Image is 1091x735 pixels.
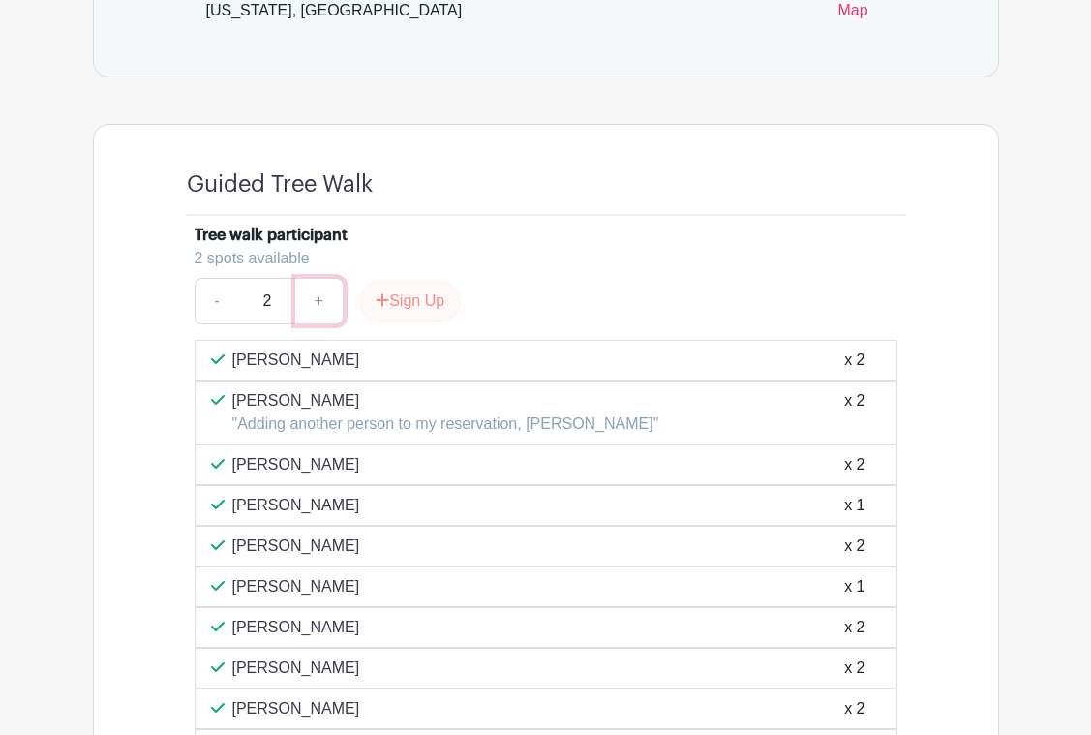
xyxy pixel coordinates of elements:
[195,247,882,270] div: 2 spots available
[232,535,360,558] p: [PERSON_NAME]
[844,494,864,517] div: x 1
[844,575,864,598] div: x 1
[232,616,360,639] p: [PERSON_NAME]
[195,278,239,324] a: -
[844,697,864,720] div: x 2
[844,389,864,436] div: x 2
[232,389,659,413] p: [PERSON_NAME]
[187,171,373,199] h4: Guided Tree Walk
[844,349,864,372] div: x 2
[232,453,360,476] p: [PERSON_NAME]
[195,224,348,247] div: Tree walk participant
[232,657,360,680] p: [PERSON_NAME]
[232,494,360,517] p: [PERSON_NAME]
[844,453,864,476] div: x 2
[232,413,659,436] p: "Adding another person to my reservation, [PERSON_NAME]"
[844,616,864,639] div: x 2
[844,535,864,558] div: x 2
[232,349,360,372] p: [PERSON_NAME]
[844,657,864,680] div: x 2
[232,575,360,598] p: [PERSON_NAME]
[295,278,344,324] a: +
[232,697,360,720] p: [PERSON_NAME]
[359,281,461,322] button: Sign Up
